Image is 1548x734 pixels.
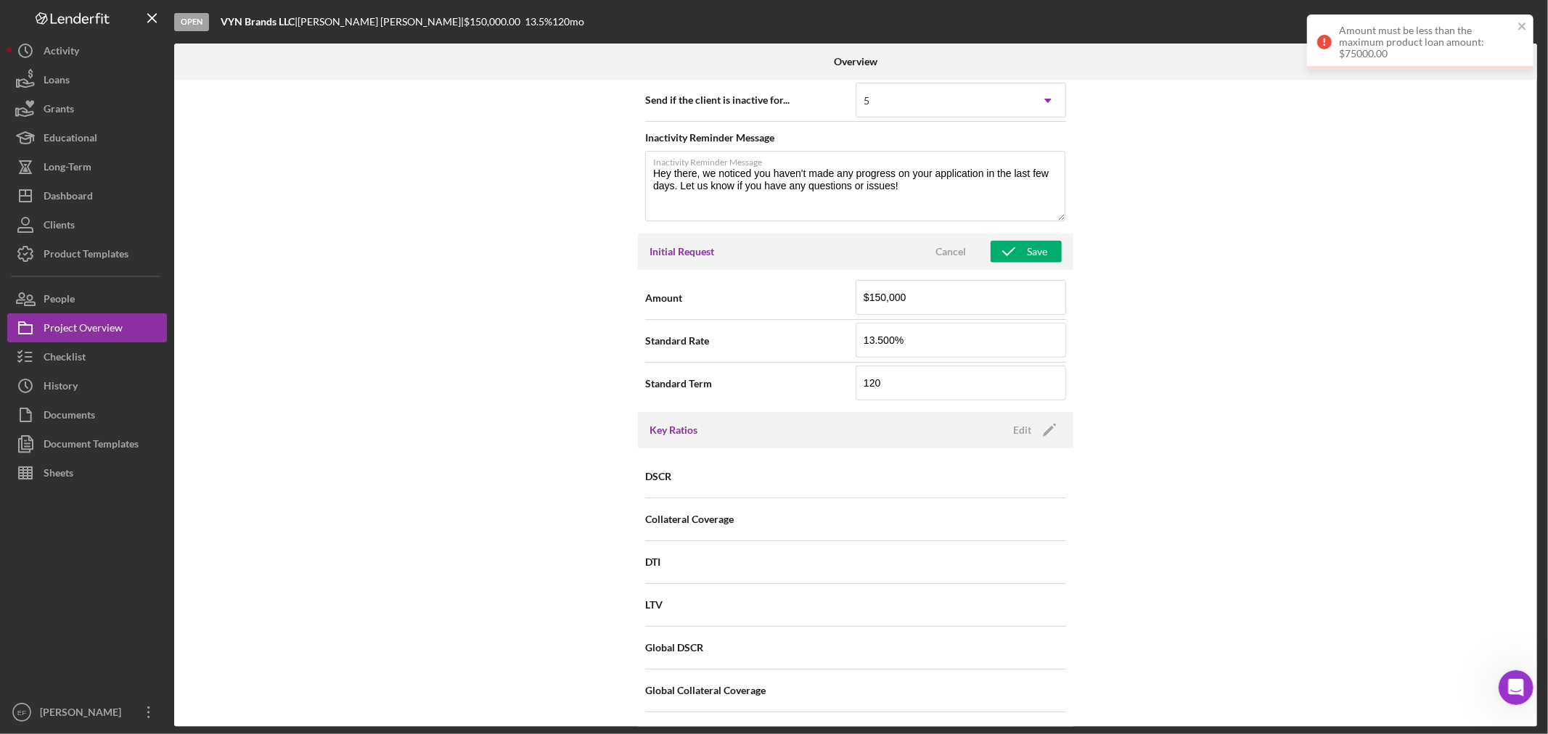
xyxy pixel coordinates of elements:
div: Dashboard [44,181,93,214]
span: Amount [645,291,856,305]
iframe: Intercom live chat [1499,670,1533,705]
div: Grants [44,94,74,127]
button: Project Overview [7,313,167,342]
button: Cancel [914,241,987,263]
button: Checklist [7,342,167,371]
div: Edit [1013,419,1031,441]
button: Grants [7,94,167,123]
div: Document Templates [44,429,139,462]
button: Activity [7,36,167,65]
span: DSCR [645,469,671,484]
div: Educational [44,123,97,156]
button: Sheets [7,458,167,487]
div: 120 mo [552,16,584,28]
div: History [44,371,78,404]
span: Standard Rate [645,334,856,348]
div: Amount must be less than the maximum product loan amount: $75000.00 [1339,25,1513,59]
button: Save [991,241,1062,263]
textarea: Hey there, we noticed you haven't made any progress on your application in the last few days. Let... [645,151,1065,220]
button: Product Templates [7,239,167,268]
div: Open [174,13,209,31]
div: Hi [PERSON_NAME], [23,126,226,141]
button: Document Templates [7,429,167,458]
b: VYN Brands LLC [221,15,295,28]
b: [PERSON_NAME] [62,88,144,99]
label: Inactivity Reminder Message [653,152,1065,168]
div: Activity [44,36,79,69]
div: Loans [44,65,70,98]
div: Christina says… [12,84,279,117]
div: [PERSON_NAME] [36,698,131,730]
button: Emoji picker [22,475,34,487]
div: 5 [864,95,869,107]
div: Hi [PERSON_NAME],Jumping in to share the video recording of the steps we took, please watch the s... [12,117,238,650]
div: Save [1027,241,1047,263]
button: Loans [7,65,167,94]
span: Send if the client is inactive for... [645,93,856,107]
div: | [221,16,298,28]
div: Documents [44,400,95,433]
div: [PERSON_NAME] [PERSON_NAME] | [298,16,464,28]
div: People [44,284,75,317]
button: Documents [7,400,167,429]
button: Home [227,6,255,33]
button: People [7,284,167,313]
span: DTI [645,555,660,569]
button: Clients [7,210,167,239]
div: Erika says… [12,17,279,61]
span: LTV [645,598,663,612]
img: Profile image for Christina [41,8,65,31]
div: We have added the the new amount, rate, and term to the "Recommended" section in the project over... [23,212,226,354]
div: $150,000.00 [464,16,525,28]
button: Gif picker [46,475,57,487]
div: Project Overview [44,313,123,346]
text: EF [17,709,26,717]
div: Sheets [44,458,73,491]
div: Christina says… [12,117,279,682]
button: Educational [7,123,167,152]
button: Edit [1004,419,1062,441]
span: Global Collateral Coverage [645,683,766,698]
div: Close [255,6,281,32]
button: Long-Term [7,152,167,181]
h3: Initial Request [650,244,714,259]
div: Clients [44,210,75,243]
h3: Key Ratios [650,423,697,437]
button: close [1518,20,1528,34]
h1: [PERSON_NAME] [70,7,165,18]
button: Upload attachment [69,475,81,487]
div: Jumping in to share the video recording of the steps we took, please watch the short video your f... [23,148,226,205]
div: Cancel [935,241,966,263]
button: Dashboard [7,181,167,210]
div: New messages divider [12,72,279,73]
span: Inactivity Reminder Message [645,131,1066,145]
button: EF[PERSON_NAME] [7,698,167,727]
div: Checklist [44,342,86,375]
img: Profile image for Christina [44,86,58,101]
p: Active 30m ago [70,18,144,33]
div: Product Templates [44,239,128,272]
button: go back [9,6,37,33]
span: Standard Term [645,376,856,391]
a: History [7,371,167,400]
span: Global DSCR [645,640,703,655]
div: Long-Term [44,152,91,185]
b: Overview [834,56,877,67]
textarea: Message… [12,445,278,469]
div: 13.5 % [525,16,552,28]
button: Scroll to bottom [133,411,157,435]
